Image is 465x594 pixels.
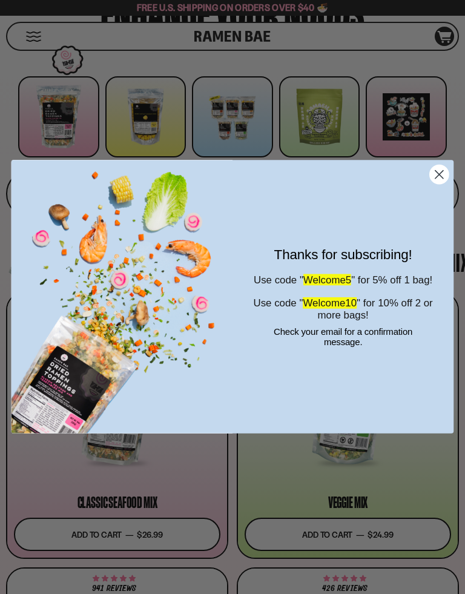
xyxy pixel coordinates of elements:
span: Welcome5 [303,274,351,286]
span: Thanks for subscribing! [274,247,412,262]
span: Check your email for a confirmation message. [274,327,412,347]
img: 1bac8d1b-7fe6-4819-a495-e751b70da197.png [12,160,232,434]
span: Use code " " for 5% off 1 bag! [254,274,432,286]
button: Close dialog [429,165,449,185]
span: Use code " " for 10% off 2 or more bags! [254,297,433,320]
span: Welcome10 [303,297,357,309]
